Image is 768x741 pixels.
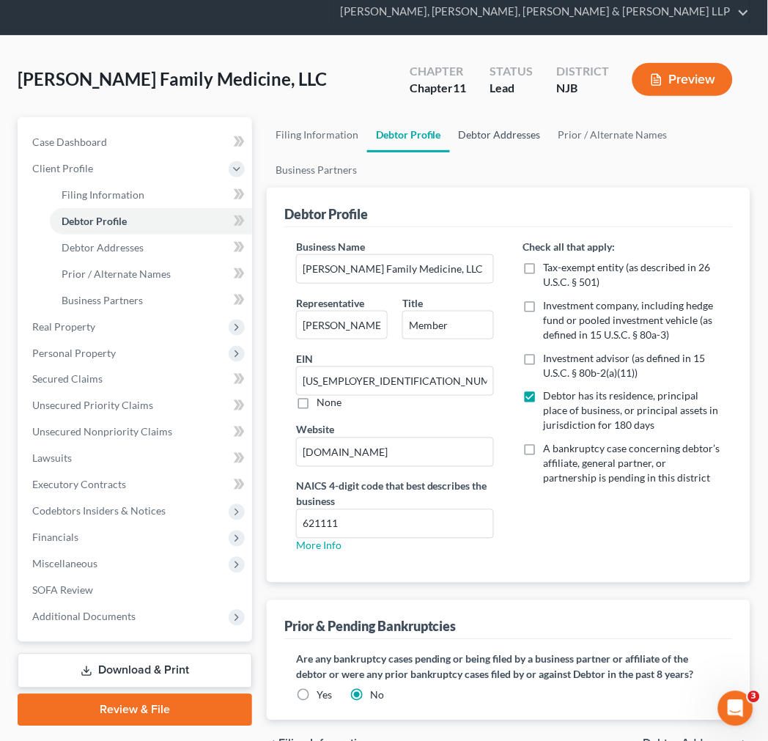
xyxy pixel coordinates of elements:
label: Business Name [296,239,365,254]
a: Download & Print [18,654,252,688]
label: Yes [317,688,332,703]
span: Debtor has its residence, principal place of business, or principal assets in jurisdiction for 18... [544,390,719,432]
span: Financials [32,531,78,544]
a: Debtor Profile [50,208,252,235]
span: A bankruptcy case concerning debtor’s affiliate, general partner, or partnership is pending in th... [544,443,720,484]
a: Review & File [18,694,252,726]
label: None [317,396,341,410]
a: Prior / Alternate Names [50,261,252,287]
span: Client Profile [32,162,93,174]
span: Case Dashboard [32,136,107,148]
label: Check all that apply: [523,239,616,254]
input: XXXX [297,510,493,538]
span: 3 [748,691,760,703]
input: Enter name... [297,255,493,283]
label: Website [296,422,334,438]
input: Enter representative... [297,311,387,339]
a: Debtor Addresses [450,117,550,152]
input: Enter title... [403,311,493,339]
div: District [556,63,609,80]
span: 11 [453,81,466,95]
a: Business Partners [267,152,366,188]
label: Representative [296,295,364,311]
span: Lawsuits [32,452,72,465]
span: Personal Property [32,347,116,359]
input: -- [297,367,493,395]
span: Codebtors Insiders & Notices [32,505,166,517]
span: Investment company, including hedge fund or pooled investment vehicle (as defined in 15 U.S.C. § ... [544,299,714,341]
span: Additional Documents [32,611,136,623]
span: Prior / Alternate Names [62,268,171,280]
a: Executory Contracts [21,472,252,498]
div: Debtor Profile [284,205,368,223]
a: Secured Claims [21,366,252,393]
input: -- [297,438,493,466]
div: Lead [490,80,533,97]
a: Debtor Addresses [50,235,252,261]
span: Unsecured Nonpriority Claims [32,426,172,438]
a: Filing Information [50,182,252,208]
label: Title [402,295,423,311]
a: More Info [296,539,341,552]
label: No [370,688,384,703]
a: Business Partners [50,287,252,314]
label: Are any bankruptcy cases pending or being filed by a business partner or affiliate of the debtor ... [296,652,721,682]
div: NJB [556,80,609,97]
div: Chapter [410,63,466,80]
button: Preview [632,63,733,96]
span: Real Property [32,320,95,333]
a: Unsecured Nonpriority Claims [21,419,252,446]
span: Executory Contracts [32,479,126,491]
span: Miscellaneous [32,558,97,570]
span: Debtor Profile [62,215,127,227]
div: Chapter [410,80,466,97]
div: Status [490,63,533,80]
span: Tax-exempt entity (as described in 26 U.S.C. § 501) [544,261,711,288]
a: Filing Information [267,117,367,152]
iframe: Intercom live chat [718,691,753,726]
span: SOFA Review [32,584,93,597]
span: Filing Information [62,188,144,201]
div: Prior & Pending Bankruptcies [284,618,457,635]
a: Debtor Profile [367,117,450,152]
label: EIN [296,351,313,366]
span: [PERSON_NAME] Family Medicine, LLC [18,68,327,89]
span: Unsecured Priority Claims [32,399,153,412]
span: Debtor Addresses [62,241,144,254]
a: Case Dashboard [21,129,252,155]
a: Lawsuits [21,446,252,472]
span: Investment advisor (as defined in 15 U.S.C. § 80b-2(a)(11)) [544,352,706,379]
span: Secured Claims [32,373,103,386]
span: Business Partners [62,294,143,306]
a: Unsecured Priority Claims [21,393,252,419]
a: SOFA Review [21,578,252,604]
label: NAICS 4-digit code that best describes the business [296,479,494,509]
a: Prior / Alternate Names [550,117,676,152]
